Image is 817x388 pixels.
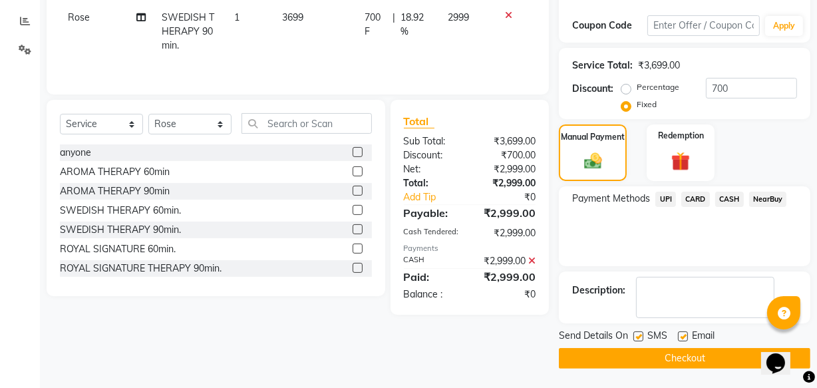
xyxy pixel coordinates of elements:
[561,131,625,143] label: Manual Payment
[68,11,90,23] span: Rose
[60,146,91,160] div: anyone
[234,11,240,23] span: 1
[448,11,470,23] span: 2999
[393,11,395,39] span: |
[60,204,181,218] div: SWEDISH THERAPY 60min.
[572,192,650,206] span: Payment Methods
[394,288,470,301] div: Balance :
[365,11,387,39] span: 700 F
[60,242,176,256] div: ROYAL SIGNATURE 60min.
[162,11,214,51] span: SWEDISH THERAPY 90min.
[394,254,470,268] div: CASH
[761,335,804,375] iframe: chat widget
[60,165,170,179] div: AROMA THERAPY 60min
[681,192,710,207] span: CARD
[394,205,470,221] div: Payable:
[765,16,803,36] button: Apply
[394,176,470,190] div: Total:
[470,134,546,148] div: ₹3,699.00
[401,11,432,39] span: 18.92 %
[404,243,536,254] div: Payments
[394,162,470,176] div: Net:
[715,192,744,207] span: CASH
[394,269,470,285] div: Paid:
[470,288,546,301] div: ₹0
[658,130,704,142] label: Redemption
[394,190,482,204] a: Add Tip
[60,262,222,276] div: ROYAL SIGNATURE THERAPY 90min.
[60,223,181,237] div: SWEDISH THERAPY 90min.
[647,329,667,345] span: SMS
[470,205,546,221] div: ₹2,999.00
[637,98,657,110] label: Fixed
[637,81,679,93] label: Percentage
[404,114,434,128] span: Total
[60,184,170,198] div: AROMA THERAPY 90min
[470,162,546,176] div: ₹2,999.00
[559,329,628,345] span: Send Details On
[572,59,633,73] div: Service Total:
[482,190,546,204] div: ₹0
[665,150,696,173] img: _gift.svg
[394,226,470,240] div: Cash Tendered:
[655,192,676,207] span: UPI
[470,148,546,162] div: ₹700.00
[394,134,470,148] div: Sub Total:
[572,82,613,96] div: Discount:
[282,11,303,23] span: 3699
[572,284,625,297] div: Description:
[749,192,787,207] span: NearBuy
[470,226,546,240] div: ₹2,999.00
[647,15,760,36] input: Enter Offer / Coupon Code
[579,151,607,172] img: _cash.svg
[638,59,680,73] div: ₹3,699.00
[470,254,546,268] div: ₹2,999.00
[572,19,647,33] div: Coupon Code
[394,148,470,162] div: Discount:
[470,269,546,285] div: ₹2,999.00
[470,176,546,190] div: ₹2,999.00
[559,348,810,369] button: Checkout
[242,113,372,134] input: Search or Scan
[692,329,715,345] span: Email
